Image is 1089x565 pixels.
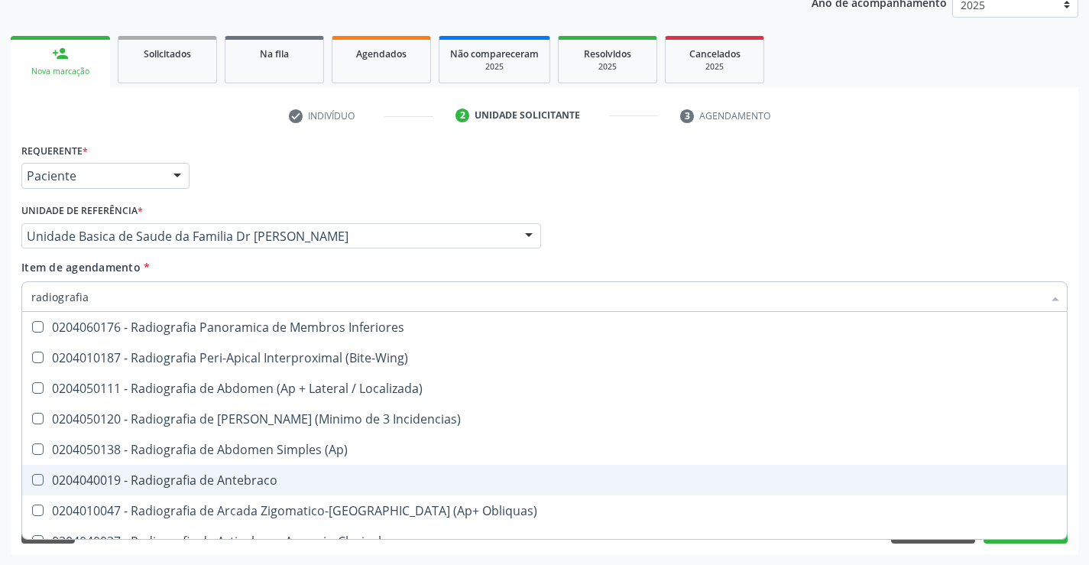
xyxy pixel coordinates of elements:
label: Unidade de referência [21,200,143,223]
div: Nova marcação [21,66,99,77]
span: Resolvidos [584,47,631,60]
div: person_add [52,45,69,62]
span: Paciente [27,168,158,183]
span: Unidade Basica de Saude da Familia Dr [PERSON_NAME] [27,229,510,244]
div: 0204010047 - Radiografia de Arcada Zigomatico-[GEOGRAPHIC_DATA] (Ap+ Obliquas) [31,505,1058,517]
div: 0204050120 - Radiografia de [PERSON_NAME] (Minimo de 3 Incidencias) [31,413,1058,425]
span: Solicitados [144,47,191,60]
input: Buscar por procedimentos [31,281,1042,312]
div: 0204050111 - Radiografia de Abdomen (Ap + Lateral / Localizada) [31,382,1058,395]
div: Unidade solicitante [475,109,580,122]
span: Na fila [260,47,289,60]
div: 2025 [569,61,646,73]
div: 0204040027 - Radiografia de Articulacao Acromio-Clavicular [31,535,1058,547]
div: 2 [455,109,469,122]
div: 2025 [676,61,753,73]
div: 2025 [450,61,539,73]
div: 0204010187 - Radiografia Peri-Apical Interproximal (Bite-Wing) [31,352,1058,364]
span: Cancelados [689,47,741,60]
div: 0204050138 - Radiografia de Abdomen Simples (Ap) [31,443,1058,456]
label: Requerente [21,139,88,163]
span: Agendados [356,47,407,60]
div: 0204060176 - Radiografia Panoramica de Membros Inferiores [31,321,1058,333]
span: Item de agendamento [21,260,141,274]
span: Não compareceram [450,47,539,60]
div: 0204040019 - Radiografia de Antebraco [31,474,1058,486]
